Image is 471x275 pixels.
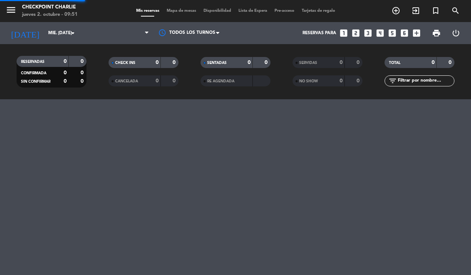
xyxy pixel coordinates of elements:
[363,28,373,38] i: looks_3
[207,79,234,83] span: RE AGENDADA
[64,79,67,84] strong: 0
[21,71,46,75] span: CONFIRMADA
[357,78,361,83] strong: 0
[299,61,317,65] span: SERVIDAS
[21,80,50,83] span: SIN CONFIRMAR
[299,79,318,83] span: NO SHOW
[207,61,227,65] span: SENTADAS
[388,76,397,85] i: filter_list
[387,28,397,38] i: looks_5
[64,70,67,75] strong: 0
[156,78,159,83] strong: 0
[400,28,409,38] i: looks_6
[340,78,343,83] strong: 0
[200,9,235,13] span: Disponibilidad
[163,9,200,13] span: Mapa de mesas
[375,28,385,38] i: looks_4
[115,79,138,83] span: CANCELADA
[392,6,400,15] i: add_circle_outline
[115,61,135,65] span: CHECK INS
[6,25,45,41] i: [DATE]
[339,28,348,38] i: looks_one
[6,4,17,18] button: menu
[248,60,251,65] strong: 0
[412,28,421,38] i: add_box
[446,22,465,44] div: LOG OUT
[81,79,85,84] strong: 0
[271,9,298,13] span: Pre-acceso
[431,6,440,15] i: turned_in_not
[21,60,45,64] span: RESERVADAS
[357,60,361,65] strong: 0
[156,60,159,65] strong: 0
[451,29,460,37] i: power_settings_new
[432,29,441,37] span: print
[64,59,67,64] strong: 0
[173,78,177,83] strong: 0
[298,9,339,13] span: Tarjetas de regalo
[265,60,269,65] strong: 0
[22,11,78,18] div: jueves 2. octubre - 09:51
[173,60,177,65] strong: 0
[411,6,420,15] i: exit_to_app
[432,60,435,65] strong: 0
[68,29,77,37] i: arrow_drop_down
[340,60,343,65] strong: 0
[302,31,336,36] span: Reservas para
[22,4,78,11] div: Checkpoint Charlie
[6,4,17,15] i: menu
[81,59,85,64] strong: 0
[235,9,271,13] span: Lista de Espera
[397,77,454,85] input: Filtrar por nombre...
[81,70,85,75] strong: 0
[132,9,163,13] span: Mis reservas
[389,61,400,65] span: TOTAL
[351,28,361,38] i: looks_two
[449,60,453,65] strong: 0
[451,6,460,15] i: search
